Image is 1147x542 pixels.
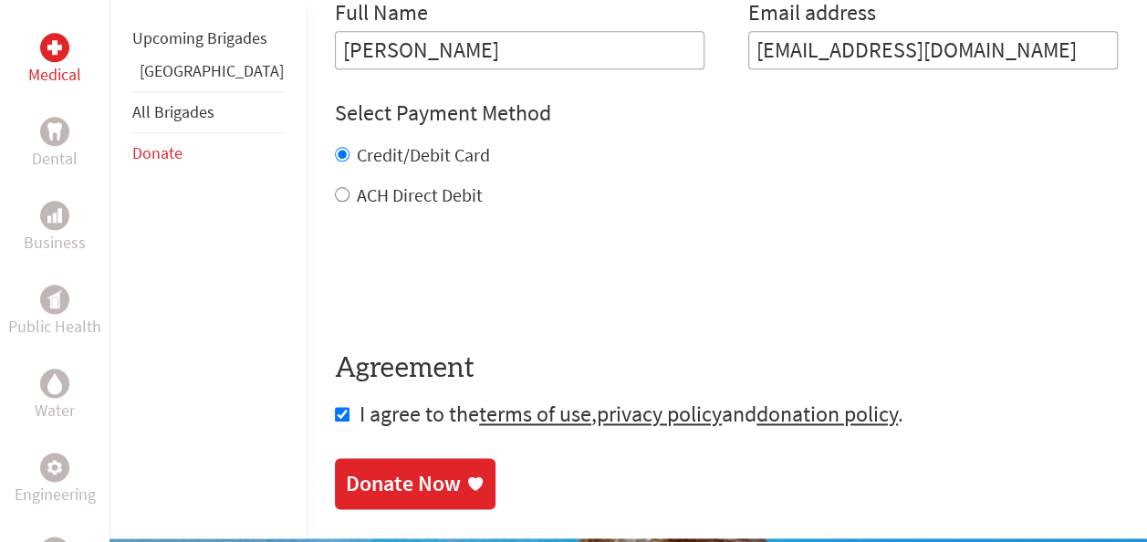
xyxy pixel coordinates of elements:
input: Enter Full Name [335,31,704,69]
img: Public Health [47,290,62,308]
a: Donate [132,142,182,163]
a: privacy policy [597,400,722,428]
div: Public Health [40,285,69,314]
a: Public HealthPublic Health [8,285,101,339]
span: I agree to the , and . [360,400,903,428]
p: Medical [28,62,81,88]
div: Medical [40,33,69,62]
a: MedicalMedical [28,33,81,88]
div: Donate Now [346,469,461,498]
a: Upcoming Brigades [132,27,267,48]
li: All Brigades [132,91,284,133]
a: terms of use [479,400,591,428]
h4: Agreement [335,352,1118,385]
img: Medical [47,40,62,55]
div: Water [40,369,69,398]
img: Engineering [47,460,62,474]
a: WaterWater [35,369,75,423]
li: Donate [132,133,284,173]
a: DentalDental [32,117,78,172]
li: Upcoming Brigades [132,18,284,58]
p: Dental [32,146,78,172]
a: [GEOGRAPHIC_DATA] [140,60,284,81]
img: Business [47,208,62,223]
a: EngineeringEngineering [15,453,96,507]
h4: Select Payment Method [335,99,1118,128]
p: Engineering [15,482,96,507]
input: Your Email [748,31,1118,69]
img: Dental [47,123,62,141]
div: Business [40,201,69,230]
a: donation policy [756,400,898,428]
p: Business [24,230,86,255]
p: Public Health [8,314,101,339]
div: Dental [40,117,69,146]
a: All Brigades [132,101,214,122]
img: Water [47,373,62,394]
label: Credit/Debit Card [357,143,490,166]
li: Panama [132,58,284,91]
a: BusinessBusiness [24,201,86,255]
a: Donate Now [335,458,495,509]
div: Engineering [40,453,69,482]
iframe: reCAPTCHA [335,245,612,316]
label: ACH Direct Debit [357,183,483,206]
p: Water [35,398,75,423]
